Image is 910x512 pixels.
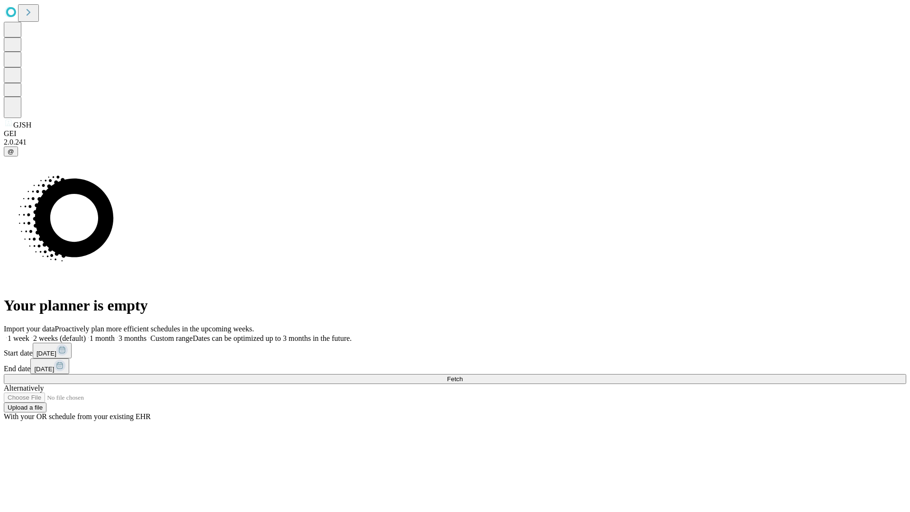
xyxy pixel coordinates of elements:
button: Upload a file [4,402,46,412]
span: [DATE] [34,366,54,373]
button: [DATE] [30,358,69,374]
span: 3 months [118,334,146,342]
div: Start date [4,343,906,358]
span: [DATE] [36,350,56,357]
button: Fetch [4,374,906,384]
span: Proactively plan more efficient schedules in the upcoming weeks. [55,325,254,333]
span: 1 month [90,334,115,342]
span: Import your data [4,325,55,333]
span: 2 weeks (default) [33,334,86,342]
button: [DATE] [33,343,72,358]
span: Dates can be optimized up to 3 months in the future. [193,334,352,342]
div: 2.0.241 [4,138,906,146]
div: GEI [4,129,906,138]
span: With your OR schedule from your existing EHR [4,412,151,421]
div: End date [4,358,906,374]
button: @ [4,146,18,156]
span: 1 week [8,334,29,342]
span: @ [8,148,14,155]
span: Fetch [447,375,463,383]
h1: Your planner is empty [4,297,906,314]
span: Alternatively [4,384,44,392]
span: GJSH [13,121,31,129]
span: Custom range [150,334,192,342]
